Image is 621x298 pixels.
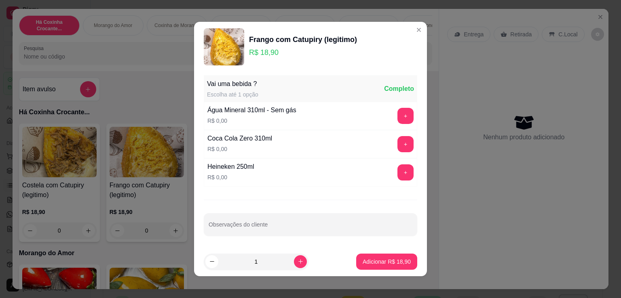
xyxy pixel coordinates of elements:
[204,28,244,65] img: product-image
[207,105,296,115] div: Água Mineral 310ml - Sem gás
[397,136,414,152] button: add
[412,23,425,36] button: Close
[249,34,357,45] div: Frango com Catupiry (legitimo)
[207,134,272,143] div: Coca Cola Zero 310ml
[207,90,258,99] div: Escolha até 1 opção
[207,162,254,172] div: Heineken 250ml
[363,258,411,266] p: Adicionar R$ 18,90
[397,108,414,124] button: add
[294,255,307,268] button: increase-product-quantity
[207,145,272,153] p: R$ 0,00
[397,164,414,180] button: add
[356,254,417,270] button: Adicionar R$ 18,90
[207,117,296,125] p: R$ 0,00
[249,47,357,58] p: R$ 18,90
[205,255,218,268] button: decrease-product-quantity
[207,173,254,181] p: R$ 0,00
[384,84,414,94] div: Completo
[209,224,412,232] input: Observações do cliente
[207,79,258,89] div: Vai uma bebida ?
